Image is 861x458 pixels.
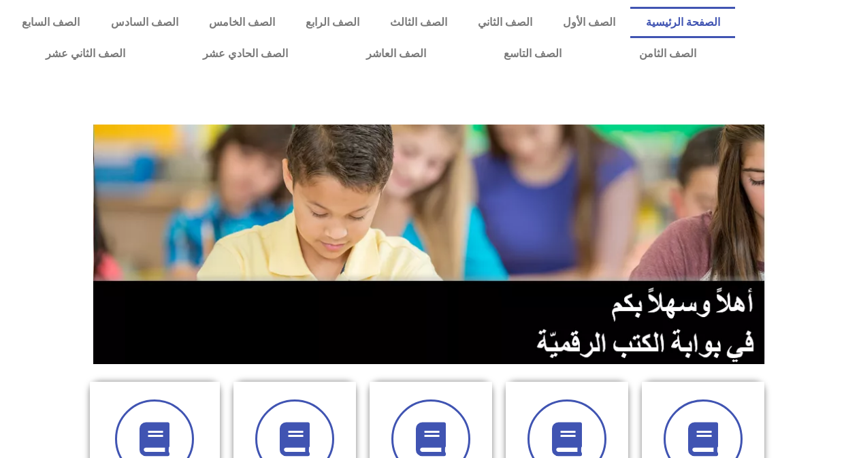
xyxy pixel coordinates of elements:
a: الصف العاشر [327,38,465,69]
a: الصف الثامن [600,38,735,69]
a: الصف الأول [547,7,630,38]
a: الصف الخامس [193,7,290,38]
a: الصف الرابع [290,7,374,38]
a: الصف الثاني عشر [7,38,164,69]
a: الصف التاسع [465,38,600,69]
a: الصف السادس [95,7,193,38]
a: الصف الحادي عشر [164,38,327,69]
a: الصف السابع [7,7,95,38]
a: الصف الثاني [462,7,547,38]
a: الصفحة الرئيسية [630,7,735,38]
a: الصف الثالث [374,7,462,38]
